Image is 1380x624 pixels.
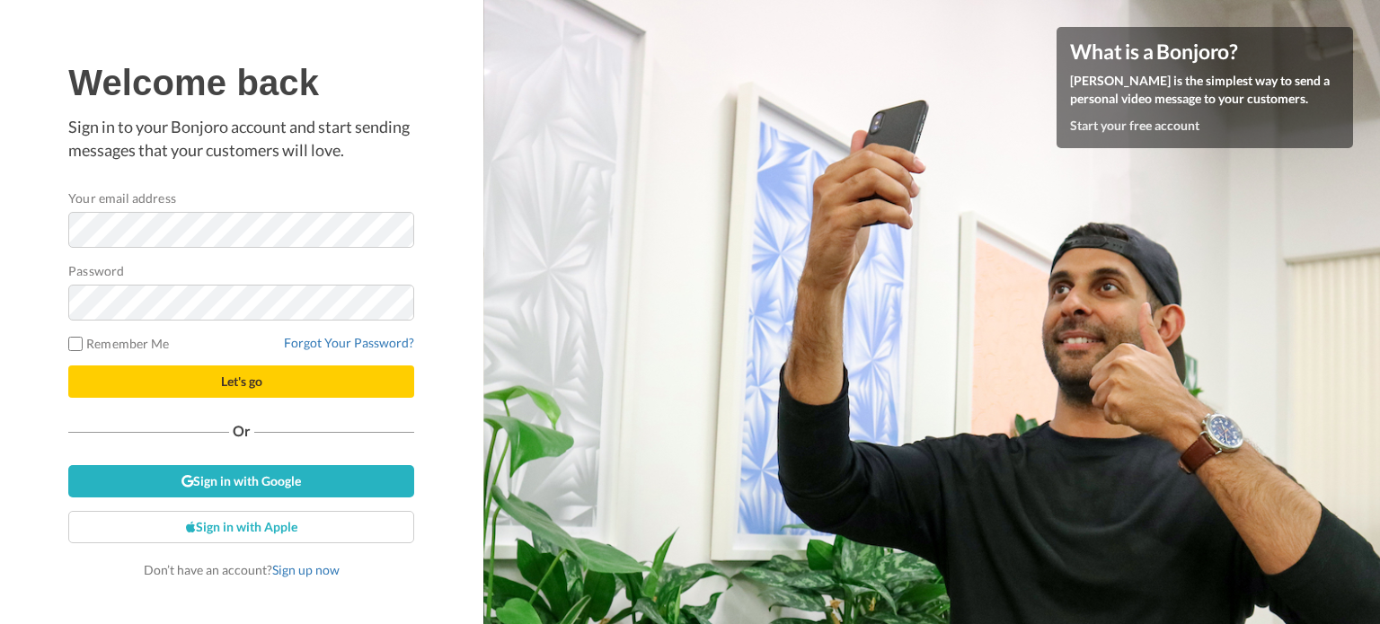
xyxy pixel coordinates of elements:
[68,465,414,497] a: Sign in with Google
[68,365,414,398] button: Let's go
[1070,72,1340,108] p: [PERSON_NAME] is the simplest way to send a personal video message to your customers.
[68,511,414,543] a: Sign in with Apple
[272,562,340,577] a: Sign up now
[68,334,169,353] label: Remember Me
[68,63,414,102] h1: Welcome back
[229,425,254,437] span: Or
[284,335,414,350] a: Forgot Your Password?
[144,562,340,577] span: Don’t have an account?
[68,189,175,207] label: Your email address
[1070,118,1199,133] a: Start your free account
[221,374,262,389] span: Let's go
[68,261,124,280] label: Password
[68,116,414,162] p: Sign in to your Bonjoro account and start sending messages that your customers will love.
[1070,40,1340,63] h4: What is a Bonjoro?
[68,337,83,351] input: Remember Me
